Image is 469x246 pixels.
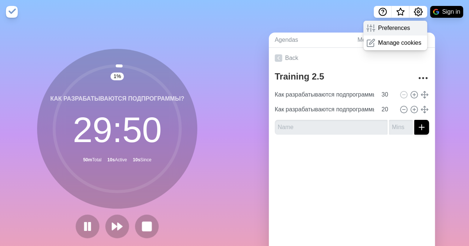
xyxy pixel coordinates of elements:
p: Manage cookies [378,38,422,47]
button: Help [374,6,392,18]
button: What’s new [392,6,409,18]
input: Mins [379,87,396,102]
input: Name [272,87,377,102]
p: Preferences [378,24,410,33]
a: Back [269,48,435,68]
a: Agendas [269,33,351,48]
input: Mins [379,102,396,117]
input: Name [272,102,377,117]
input: Name [275,120,387,135]
button: Sign in [430,6,463,18]
img: google logo [433,9,439,15]
input: Mins [389,120,413,135]
button: Settings [409,6,427,18]
button: More [416,71,430,85]
a: Meetings [351,33,435,48]
img: timeblocks logo [6,6,18,18]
